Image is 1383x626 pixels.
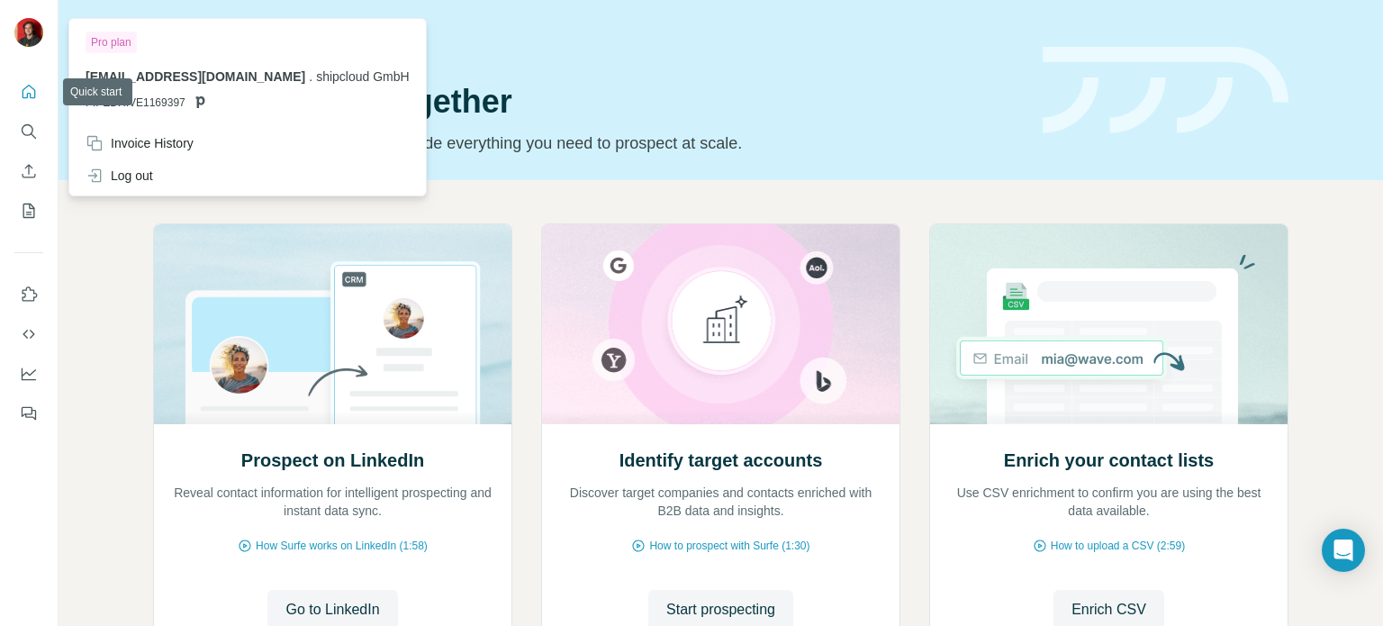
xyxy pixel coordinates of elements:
span: How to upload a CSV (2:59) [1051,538,1185,554]
div: Log out [86,167,153,185]
p: Discover target companies and contacts enriched with B2B data and insights. [560,484,881,520]
img: Enrich your contact lists [929,224,1288,424]
p: Use CSV enrichment to confirm you are using the best data available. [948,484,1270,520]
span: shipcloud GmbH [316,69,410,84]
button: Dashboard [14,358,43,390]
div: Pro plan [86,32,137,53]
button: Search [14,115,43,148]
img: Prospect on LinkedIn [153,224,512,424]
p: Pick your starting point and we’ll provide everything you need to prospect at scale. [153,131,1021,156]
div: Invoice History [86,134,194,152]
span: Go to LinkedIn [285,599,379,621]
img: Identify target accounts [541,224,900,424]
div: Quick start [153,33,1021,51]
span: . [309,69,312,84]
h2: Identify target accounts [619,448,823,473]
button: Use Surfe API [14,318,43,350]
span: Start prospecting [666,599,775,621]
p: Reveal contact information for intelligent prospecting and instant data sync. [172,484,493,520]
h2: Prospect on LinkedIn [241,448,424,473]
span: How Surfe works on LinkedIn (1:58) [256,538,428,554]
span: Enrich CSV [1071,599,1146,621]
button: My lists [14,195,43,227]
h2: Enrich your contact lists [1004,448,1214,473]
button: Quick start [14,76,43,108]
img: banner [1043,47,1288,134]
button: Enrich CSV [14,155,43,187]
button: Feedback [14,397,43,430]
button: Use Surfe on LinkedIn [14,278,43,311]
span: PIPEDRIVE1169397 [86,95,185,111]
h1: Let’s prospect together [153,84,1021,120]
span: How to prospect with Surfe (1:30) [649,538,809,554]
div: Open Intercom Messenger [1322,529,1365,572]
img: Avatar [14,18,43,47]
span: [EMAIL_ADDRESS][DOMAIN_NAME] [86,69,305,84]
